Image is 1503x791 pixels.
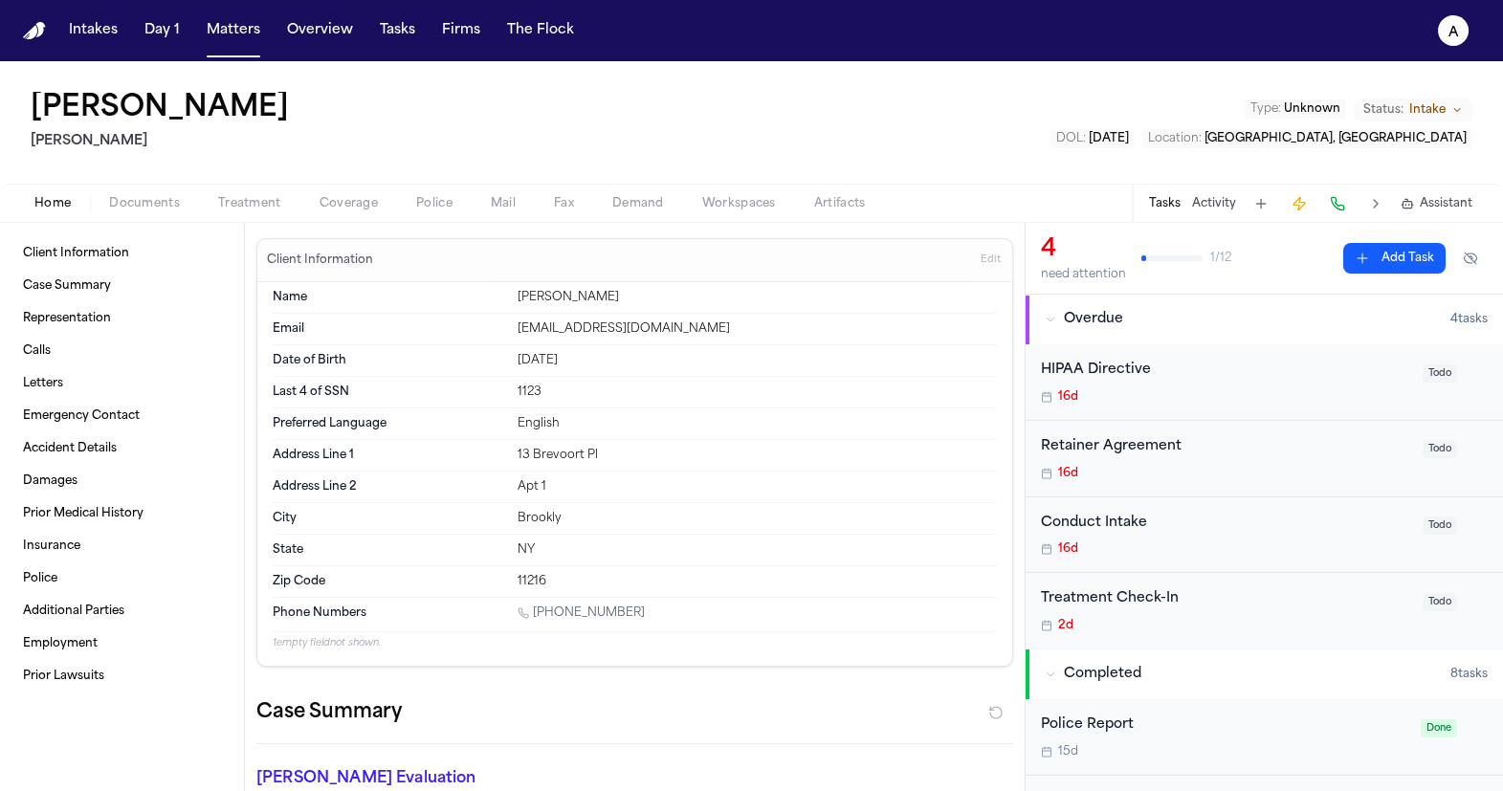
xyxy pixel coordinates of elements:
div: 13 Brevoort Pl [518,448,997,463]
button: Completed8tasks [1026,649,1503,699]
span: 15d [1058,744,1078,759]
dt: Address Line 1 [273,448,506,463]
div: 4 [1041,234,1126,265]
button: Change status from Intake [1354,99,1472,121]
button: Overview [279,13,361,48]
a: Insurance [15,531,229,561]
p: 1 empty field not shown. [273,636,997,650]
h2: Case Summary [256,697,402,728]
dt: City [273,511,506,526]
button: Add Task [1248,190,1274,217]
dt: Date of Birth [273,353,506,368]
dt: Last 4 of SSN [273,385,506,400]
h2: [PERSON_NAME] [31,130,297,153]
img: Finch Logo [23,22,46,40]
span: Assistant [1420,196,1472,211]
a: Accident Details [15,433,229,464]
span: Edit [981,253,1001,267]
span: Todo [1423,440,1457,458]
span: 4 task s [1450,312,1488,327]
span: Todo [1423,516,1457,535]
span: Treatment [218,196,281,211]
button: Firms [434,13,488,48]
h1: [PERSON_NAME] [31,92,289,126]
div: 1123 [518,385,997,400]
span: Fax [554,196,574,211]
span: Mail [491,196,516,211]
a: Emergency Contact [15,401,229,431]
button: Edit Type: Unknown [1245,99,1346,119]
span: Status: [1363,102,1404,118]
span: Demand [612,196,664,211]
span: Coverage [320,196,378,211]
button: Hide completed tasks (⌘⇧H) [1453,243,1488,274]
button: Activity [1192,196,1236,211]
div: Open task: Conduct Intake [1026,497,1503,574]
div: HIPAA Directive [1041,360,1411,382]
span: Workspaces [702,196,776,211]
div: need attention [1041,267,1126,282]
button: Day 1 [137,13,188,48]
dt: Name [273,290,506,305]
span: DOL : [1056,133,1086,144]
span: [GEOGRAPHIC_DATA], [GEOGRAPHIC_DATA] [1205,133,1467,144]
span: Home [34,196,71,211]
div: 11216 [518,574,997,589]
span: Type : [1250,103,1281,115]
a: Letters [15,368,229,399]
span: Phone Numbers [273,605,366,621]
span: Todo [1423,364,1457,383]
button: Make a Call [1324,190,1351,217]
div: [PERSON_NAME] [518,290,997,305]
span: 2d [1058,618,1073,633]
span: Intake [1409,102,1446,118]
a: Client Information [15,238,229,269]
a: Employment [15,628,229,659]
span: Artifacts [814,196,866,211]
a: Call 1 (201) 956-7542 [518,605,645,621]
dt: Email [273,321,506,337]
button: Intakes [61,13,125,48]
dt: Zip Code [273,574,506,589]
button: Edit [975,245,1006,275]
dt: Preferred Language [273,416,506,431]
span: Done [1421,719,1457,737]
dt: Address Line 2 [273,479,506,494]
button: The Flock [499,13,582,48]
button: Overdue4tasks [1026,295,1503,344]
a: Prior Lawsuits [15,661,229,692]
button: Edit Location: Springfield, MO [1142,129,1472,148]
span: Unknown [1284,103,1340,115]
span: 8 task s [1450,667,1488,682]
div: Retainer Agreement [1041,436,1411,458]
a: Police [15,563,229,594]
span: 16d [1058,389,1078,405]
a: Calls [15,336,229,366]
div: [EMAIL_ADDRESS][DOMAIN_NAME] [518,321,997,337]
button: Edit DOL: 2025-06-28 [1050,129,1135,148]
span: 16d [1058,541,1078,557]
div: Conduct Intake [1041,513,1411,535]
dt: State [273,542,506,558]
span: Overdue [1064,310,1123,329]
a: Additional Parties [15,596,229,626]
button: Tasks [1149,196,1181,211]
div: Treatment Check-In [1041,588,1411,610]
button: Matters [199,13,268,48]
div: Police Report [1041,714,1409,736]
div: English [518,416,997,431]
div: Brookly [518,511,997,526]
div: Open task: Retainer Agreement [1026,421,1503,497]
span: Todo [1423,593,1457,611]
a: Representation [15,303,229,334]
button: Tasks [372,13,423,48]
div: Apt 1 [518,479,997,494]
span: Documents [109,196,180,211]
a: Case Summary [15,271,229,301]
button: Assistant [1401,196,1472,211]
